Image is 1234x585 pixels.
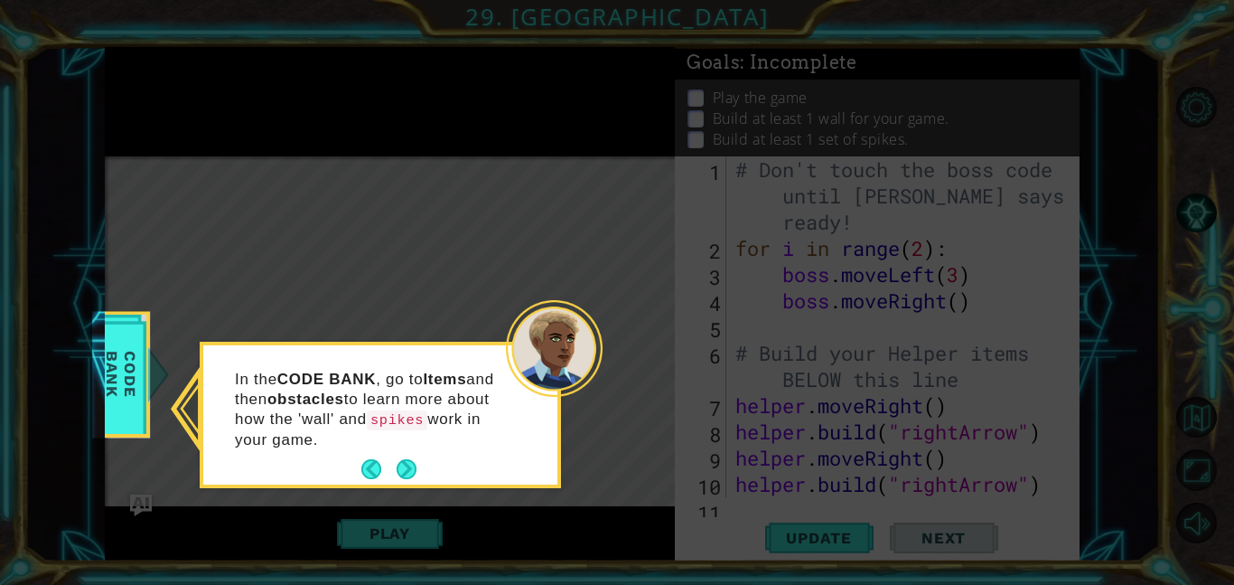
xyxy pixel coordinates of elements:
[423,371,466,388] strong: Items
[98,323,145,427] span: Code Bank
[235,370,505,450] p: In the , go to and then to learn more about how the 'wall' and work in your game.
[390,454,422,486] button: Next
[277,371,376,388] strong: CODE BANK
[367,410,427,430] code: spikes
[361,459,397,479] button: Back
[267,391,344,408] strong: obstacles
